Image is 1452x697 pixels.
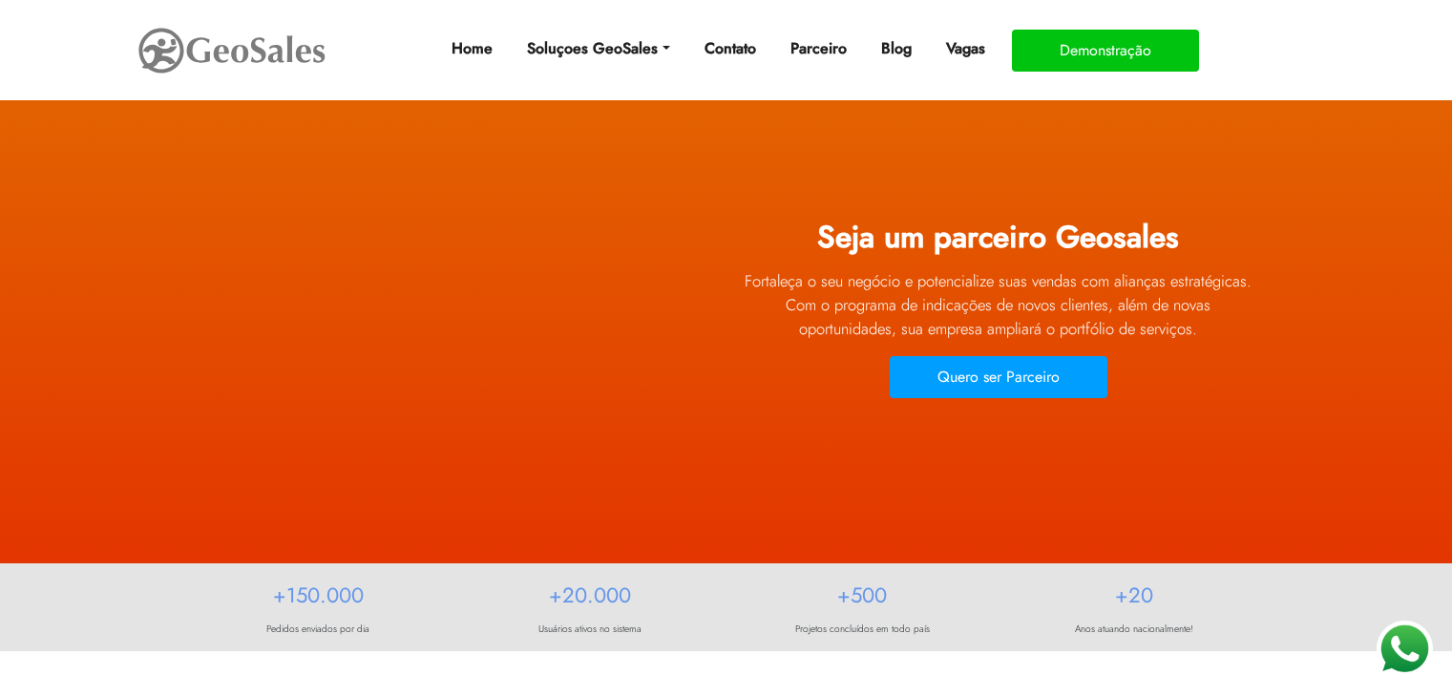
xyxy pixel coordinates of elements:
[469,582,712,617] h2: +20.000
[938,30,993,68] a: Vagas
[197,582,440,617] h2: +150.000
[197,622,440,636] p: Pedidos enviados por dia
[890,356,1107,398] button: Quero ser Parceiro
[741,582,984,617] h2: +500
[741,269,1256,341] p: Fortaleça o seu negócio e potencialize suas vendas com alianças estratégicas. Com o programa de i...
[741,219,1256,264] h1: Seja um parceiro Geosales
[1012,30,1199,72] button: Demonstração
[697,30,764,68] a: Contato
[1013,582,1256,617] h2: +20
[137,24,327,77] img: GeoSales
[1013,622,1256,636] p: Anos atuando nacionalmente!
[741,622,984,636] p: Projetos concluídos em todo país
[873,30,919,68] a: Blog
[783,30,854,68] a: Parceiro
[444,30,500,68] a: Home
[519,30,677,68] a: Soluçoes GeoSales
[1376,621,1433,678] img: WhatsApp
[469,622,712,636] p: Usuários ativos no sistema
